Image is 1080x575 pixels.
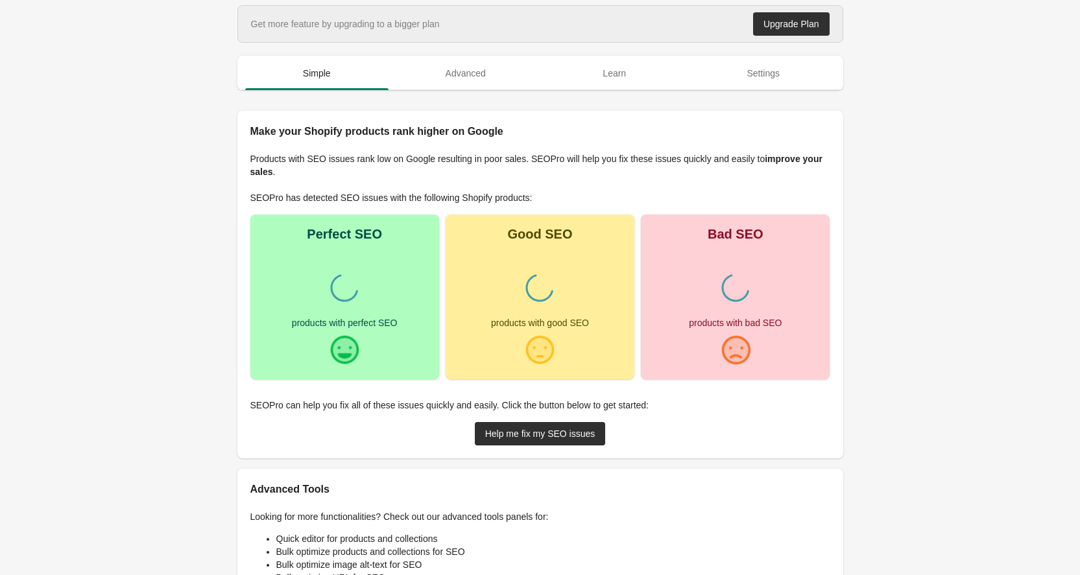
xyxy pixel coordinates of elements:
[250,154,822,177] b: improve your sales
[245,62,389,85] span: Simple
[276,532,830,545] li: Quick editor for products and collections
[307,228,382,241] div: Perfect SEO
[708,228,763,241] div: Bad SEO
[540,56,690,90] button: Learn
[250,124,830,139] h2: Make your Shopify products rank higher on Google
[250,482,830,497] h2: Advanced Tools
[763,19,819,29] div: Upgrade Plan
[691,62,835,85] span: Settings
[292,318,398,327] div: products with perfect SEO
[475,422,606,445] a: Help me fix my SEO issues
[394,62,538,85] span: Advanced
[250,191,830,204] p: SEOPro has detected SEO issues with the following Shopify products:
[507,228,572,241] div: Good SEO
[251,18,440,30] div: Get more feature by upgrading to a bigger plan
[276,558,830,571] li: Bulk optimize image alt-text for SEO
[753,12,830,36] a: Upgrade Plan
[391,56,540,90] button: Advanced
[276,545,830,558] li: Bulk optimize products and collections for SEO
[689,56,838,90] button: Settings
[543,62,687,85] span: Learn
[250,152,830,178] p: Products with SEO issues rank low on Google resulting in poor sales. SEOPro will help you fix the...
[485,428,595,439] div: Help me fix my SEO issues
[689,318,782,327] div: products with bad SEO
[250,399,830,412] p: SEOPro can help you fix all of these issues quickly and easily. Click the button below to get sta...
[243,56,392,90] button: Simple
[491,318,589,327] div: products with good SEO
